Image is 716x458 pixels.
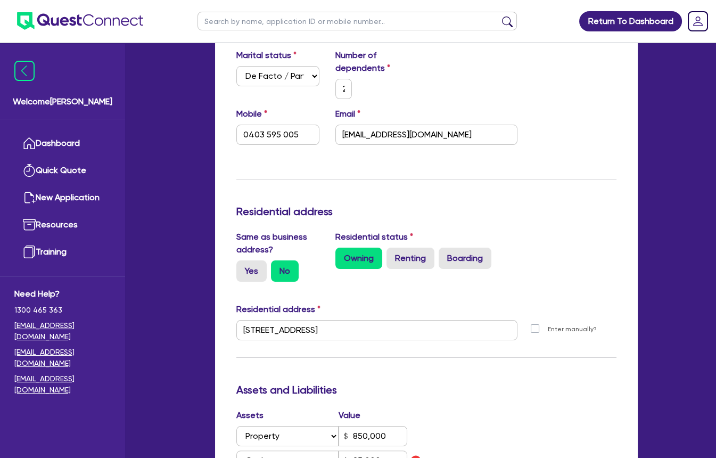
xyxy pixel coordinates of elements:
[386,248,434,269] label: Renting
[14,288,111,300] span: Need Help?
[236,205,616,218] h3: Residential address
[579,11,682,31] a: Return To Dashboard
[236,108,267,120] label: Mobile
[14,184,111,211] a: New Application
[14,239,111,266] a: Training
[197,12,517,30] input: Search by name, application ID or mobile number...
[23,164,36,177] img: quick-quote
[339,426,407,446] input: Value
[23,246,36,258] img: training
[684,7,712,35] a: Dropdown toggle
[14,320,111,342] a: [EMAIL_ADDRESS][DOMAIN_NAME]
[13,95,112,108] span: Welcome [PERSON_NAME]
[335,49,418,75] label: Number of dependents
[17,12,143,30] img: quest-connect-logo-blue
[23,191,36,204] img: new-application
[14,347,111,369] a: [EMAIL_ADDRESS][DOMAIN_NAME]
[339,409,360,422] label: Value
[14,61,35,81] img: icon-menu-close
[236,383,616,396] h3: Assets and Liabilities
[14,373,111,396] a: [EMAIL_ADDRESS][DOMAIN_NAME]
[236,49,297,62] label: Marital status
[14,130,111,157] a: Dashboard
[236,409,339,422] label: Assets
[14,305,111,316] span: 1300 465 363
[23,218,36,231] img: resources
[439,248,491,269] label: Boarding
[236,260,267,282] label: Yes
[335,231,413,243] label: Residential status
[14,157,111,184] a: Quick Quote
[335,248,382,269] label: Owning
[236,231,319,256] label: Same as business address?
[14,211,111,239] a: Resources
[548,324,597,334] label: Enter manually?
[271,260,299,282] label: No
[335,108,360,120] label: Email
[236,303,320,316] label: Residential address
